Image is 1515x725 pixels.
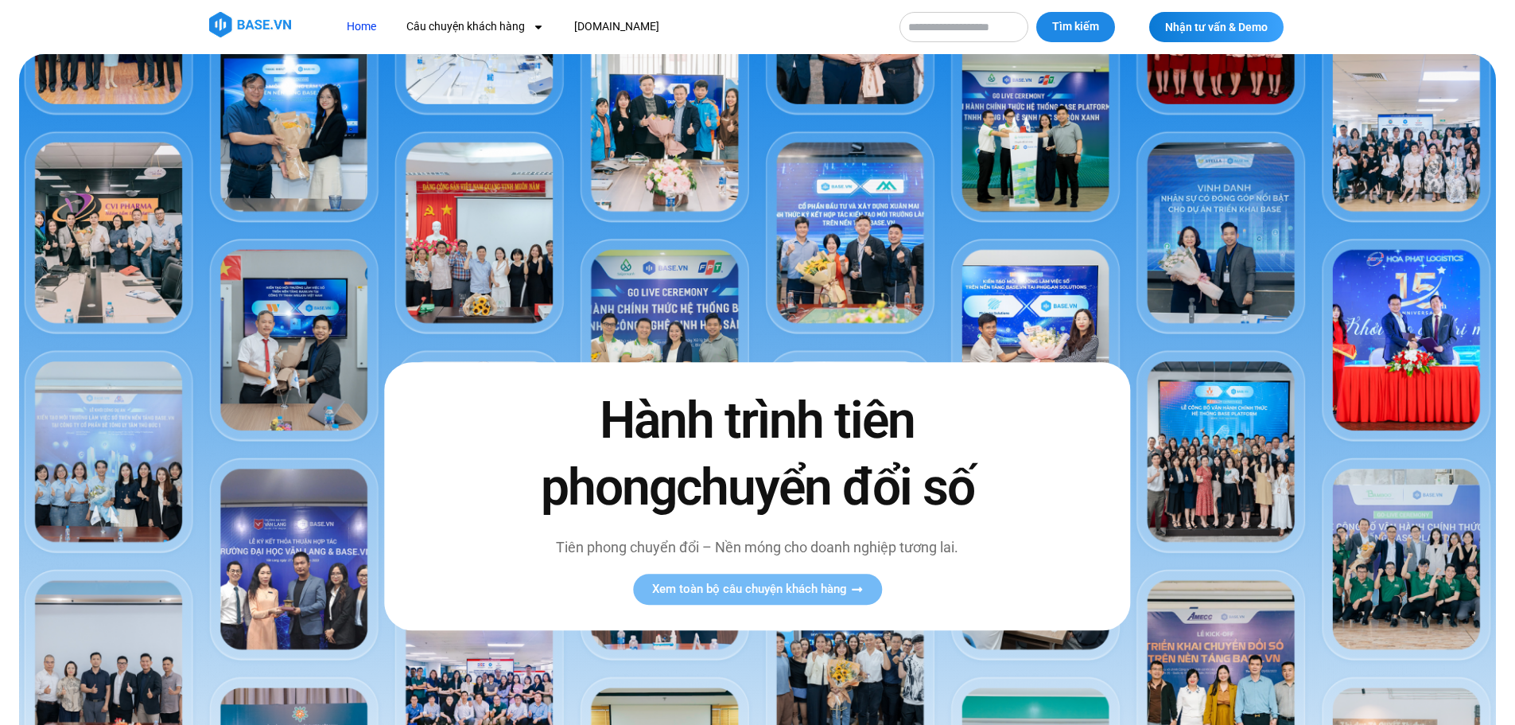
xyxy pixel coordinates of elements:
span: chuyển đổi số [676,458,974,517]
h2: Hành trình tiên phong [507,388,1008,520]
a: [DOMAIN_NAME] [562,12,671,41]
span: Xem toàn bộ câu chuyện khách hàng [652,583,847,595]
a: Xem toàn bộ câu chuyện khách hàng [633,574,882,605]
span: Tìm kiếm [1052,19,1099,35]
a: Home [335,12,388,41]
button: Tìm kiếm [1036,12,1115,42]
a: Nhận tư vấn & Demo [1149,12,1284,42]
nav: Menu [335,12,884,41]
p: Tiên phong chuyển đổi – Nền móng cho doanh nghiệp tương lai. [507,536,1008,558]
span: Nhận tư vấn & Demo [1165,21,1268,33]
a: Câu chuyện khách hàng [394,12,556,41]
